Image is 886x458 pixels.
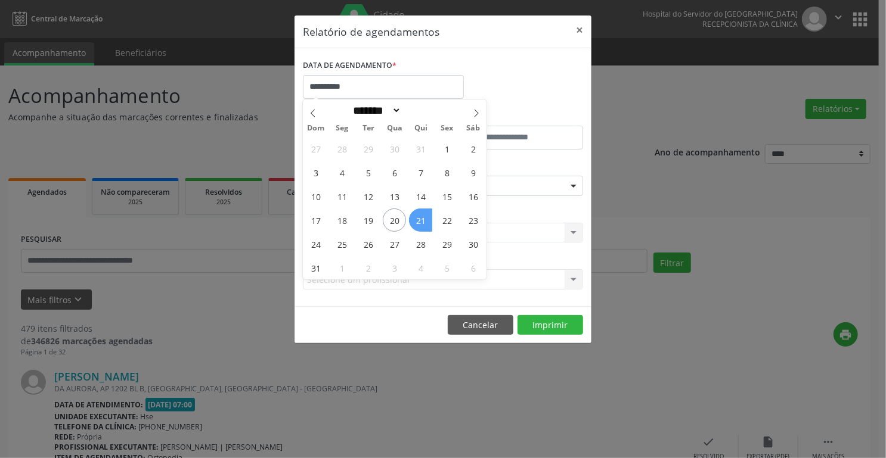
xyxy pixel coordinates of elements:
[303,57,396,75] label: DATA DE AGENDAMENTO
[461,232,485,256] span: Agosto 30, 2025
[329,124,355,132] span: Seg
[448,315,513,335] button: Cancelar
[435,208,459,232] span: Agosto 22, 2025
[461,185,485,208] span: Agosto 16, 2025
[383,161,406,184] span: Agosto 6, 2025
[401,104,441,117] input: Year
[435,137,459,160] span: Agosto 1, 2025
[383,137,406,160] span: Julho 30, 2025
[435,232,459,256] span: Agosto 29, 2025
[409,232,432,256] span: Agosto 28, 2025
[461,208,485,232] span: Agosto 23, 2025
[408,124,434,132] span: Qui
[409,185,432,208] span: Agosto 14, 2025
[383,232,406,256] span: Agosto 27, 2025
[357,137,380,160] span: Julho 29, 2025
[330,208,354,232] span: Agosto 18, 2025
[304,256,327,279] span: Agosto 31, 2025
[304,208,327,232] span: Agosto 17, 2025
[568,15,591,45] button: Close
[434,124,460,132] span: Sex
[383,185,406,208] span: Agosto 13, 2025
[461,137,485,160] span: Agosto 2, 2025
[303,24,439,39] h5: Relatório de agendamentos
[357,232,380,256] span: Agosto 26, 2025
[330,185,354,208] span: Agosto 11, 2025
[357,185,380,208] span: Agosto 12, 2025
[357,256,380,279] span: Setembro 2, 2025
[382,124,408,132] span: Qua
[304,161,327,184] span: Agosto 3, 2025
[355,124,382,132] span: Ter
[461,161,485,184] span: Agosto 9, 2025
[435,161,459,184] span: Agosto 8, 2025
[330,137,354,160] span: Julho 28, 2025
[383,256,406,279] span: Setembro 3, 2025
[461,256,485,279] span: Setembro 6, 2025
[357,161,380,184] span: Agosto 5, 2025
[349,104,401,117] select: Month
[303,124,329,132] span: Dom
[304,185,327,208] span: Agosto 10, 2025
[460,124,487,132] span: Sáb
[409,256,432,279] span: Setembro 4, 2025
[304,232,327,256] span: Agosto 24, 2025
[330,256,354,279] span: Setembro 1, 2025
[330,161,354,184] span: Agosto 4, 2025
[409,137,432,160] span: Julho 31, 2025
[383,208,406,232] span: Agosto 20, 2025
[409,161,432,184] span: Agosto 7, 2025
[304,137,327,160] span: Julho 27, 2025
[446,107,583,126] label: ATÉ
[435,185,459,208] span: Agosto 15, 2025
[518,315,583,335] button: Imprimir
[357,208,380,232] span: Agosto 19, 2025
[409,208,432,232] span: Agosto 21, 2025
[435,256,459,279] span: Setembro 5, 2025
[330,232,354,256] span: Agosto 25, 2025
